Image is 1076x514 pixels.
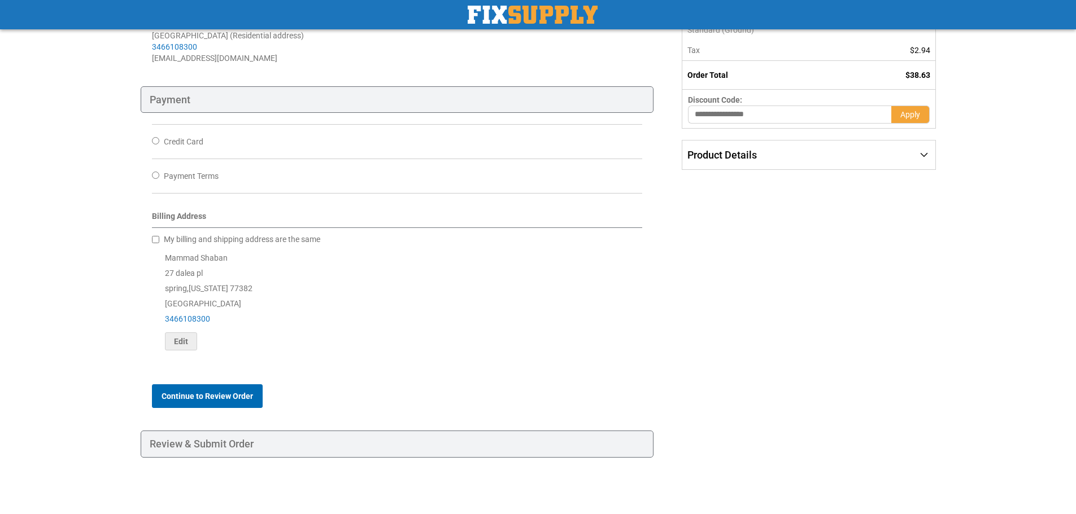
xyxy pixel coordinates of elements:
th: Tax [682,40,856,61]
a: store logo [468,6,598,24]
span: Edit [174,337,188,346]
span: Credit Card [164,137,203,146]
img: Fix Industrial Supply [468,6,598,24]
span: [EMAIL_ADDRESS][DOMAIN_NAME] [152,54,277,63]
span: Payment Terms [164,172,219,181]
span: [US_STATE] [189,284,228,293]
div: Review & Submit Order [141,430,654,458]
div: Mammad Shaban 27 dalea pl spring , 77382 [GEOGRAPHIC_DATA] [152,251,643,350]
span: My billing and shipping address are the same [164,235,320,244]
span: $2.94 [910,46,930,55]
span: Continue to Review Order [162,392,253,401]
div: Billing Address [152,210,643,228]
span: Discount Code: [688,95,742,104]
a: 3466108300 [165,314,210,323]
span: Standard (Ground) [687,24,850,36]
button: Edit [165,332,197,350]
div: Payment [141,86,654,113]
button: Continue to Review Order [152,384,263,408]
button: Apply [891,106,930,124]
strong: Order Total [687,71,728,80]
span: $38.63 [905,71,930,80]
span: Apply [900,110,920,119]
a: 3466108300 [152,42,197,51]
span: Product Details [687,149,757,161]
